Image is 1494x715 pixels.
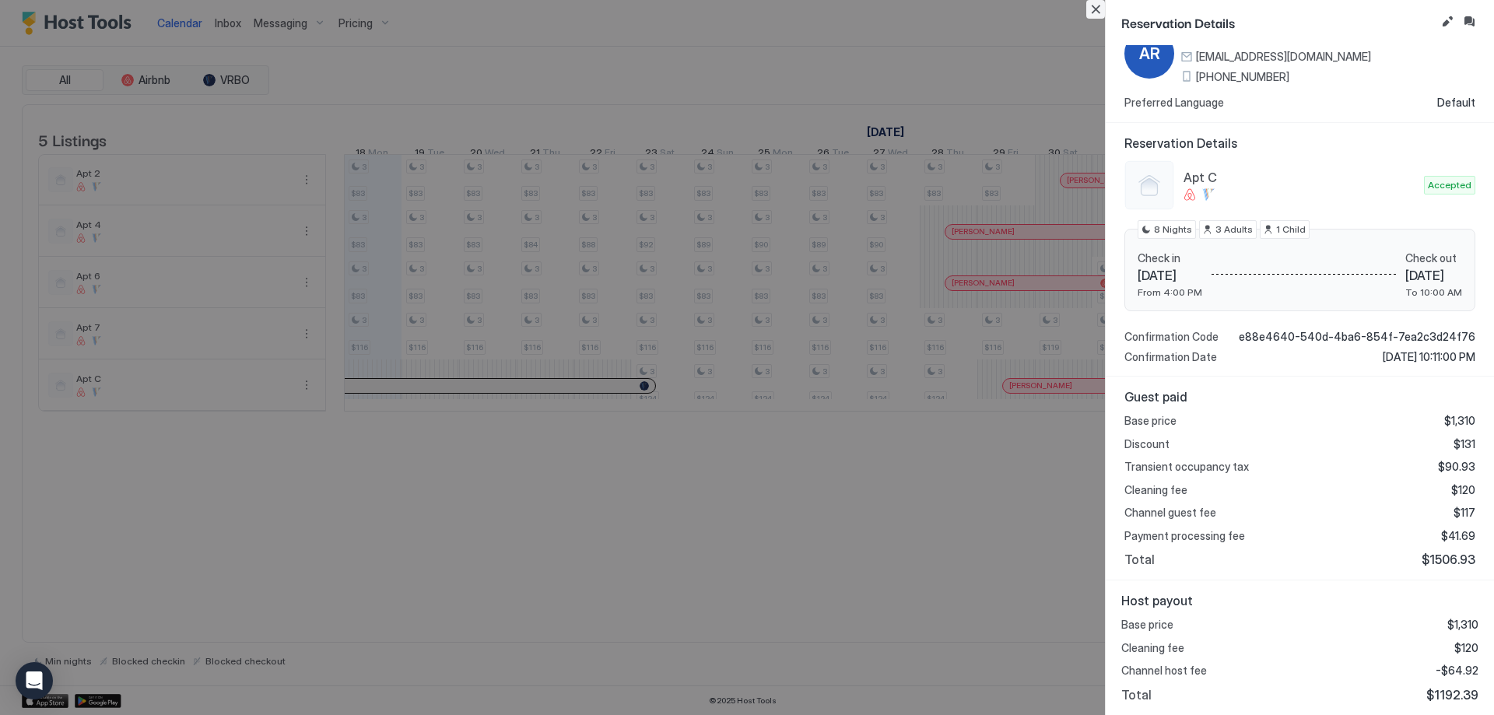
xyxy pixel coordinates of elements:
span: Total [1121,687,1152,703]
span: $1192.39 [1426,687,1478,703]
span: Default [1437,96,1475,110]
span: [DATE] [1138,268,1202,283]
span: Discount [1124,437,1170,451]
div: Open Intercom Messenger [16,662,53,699]
span: Base price [1121,618,1173,632]
span: Guest paid [1124,389,1475,405]
span: [DATE] [1405,268,1462,283]
span: Reservation Details [1121,12,1435,32]
span: $41.69 [1441,529,1475,543]
span: Channel host fee [1121,664,1207,678]
span: Reservation Details [1124,135,1475,151]
span: $120 [1454,641,1478,655]
span: Confirmation Date [1124,350,1217,364]
span: To 10:00 AM [1405,286,1462,298]
span: Apt C [1184,170,1418,185]
span: Preferred Language [1124,96,1224,110]
span: $131 [1454,437,1475,451]
span: Cleaning fee [1121,641,1184,655]
button: Inbox [1460,12,1478,31]
span: $117 [1454,506,1475,520]
span: $120 [1451,483,1475,497]
span: $90.93 [1438,460,1475,474]
span: From 4:00 PM [1138,286,1202,298]
button: Edit reservation [1438,12,1457,31]
span: Confirmation Code [1124,330,1219,344]
span: Total [1124,552,1155,567]
span: 3 Adults [1215,223,1253,237]
span: Host payout [1121,593,1478,608]
span: Transient occupancy tax [1124,460,1249,474]
span: e88e4640-540d-4ba6-854f-7ea2c3d24f76 [1239,330,1475,344]
span: Accepted [1428,178,1471,192]
span: Payment processing fee [1124,529,1245,543]
span: 1 Child [1276,223,1306,237]
span: Check out [1405,251,1462,265]
span: [DATE] 10:11:00 PM [1383,350,1475,364]
span: Check in [1138,251,1202,265]
span: 8 Nights [1154,223,1192,237]
span: Channel guest fee [1124,506,1216,520]
span: $1,310 [1447,618,1478,632]
span: $1,310 [1444,414,1475,428]
span: -$64.92 [1436,664,1478,678]
span: $1506.93 [1422,552,1475,567]
span: Cleaning fee [1124,483,1187,497]
span: [EMAIL_ADDRESS][DOMAIN_NAME] [1196,50,1371,64]
span: AR [1139,42,1160,65]
span: [PHONE_NUMBER] [1196,70,1289,84]
span: Base price [1124,414,1177,428]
